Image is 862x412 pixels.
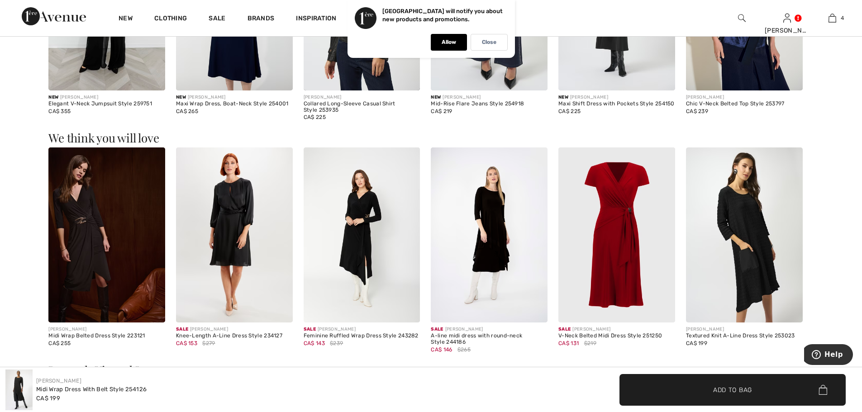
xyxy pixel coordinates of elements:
span: CA$ 199 [36,395,60,402]
img: Bag.svg [819,385,827,395]
span: CA$ 143 [304,340,325,346]
span: CA$ 219 [431,108,452,114]
p: [GEOGRAPHIC_DATA] will notify you about new products and promotions. [382,8,503,23]
span: $219 [584,339,596,347]
span: New [176,95,186,100]
img: Textured Knit A-Line Dress Style 253023 [686,147,803,322]
div: Chic V-Neck Belted Top Style 253797 [686,101,803,107]
img: Feminine Ruffled Wrap Dress Style 243282 [304,147,420,322]
span: $265 [457,346,471,354]
h3: Recently Viewed Items [48,365,814,376]
div: Midi Wrap Belted Dress Style 223121 [48,333,165,339]
a: Brands [248,14,275,24]
a: New [119,14,133,24]
span: 4 [841,14,844,22]
a: 4 [810,13,854,24]
iframe: Opens a widget where you can find more information [804,344,853,367]
span: CA$ 225 [558,108,581,114]
a: [PERSON_NAME] [36,378,81,384]
div: [PERSON_NAME] [558,326,675,333]
span: CA$ 355 [48,108,71,114]
div: Midi Wrap Dress With Belt Style 254126 [36,385,147,394]
span: New [431,95,441,100]
span: $239 [330,339,343,347]
div: Knee-Length A-Line Dress Style 234127 [176,333,293,339]
h3: We think you will love [48,132,814,144]
div: [PERSON_NAME] [176,94,293,101]
img: 1ère Avenue [22,7,86,25]
div: Textured Knit A-Line Dress Style 253023 [686,333,803,339]
img: A-line midi dress with round-neck Style 244186 [431,147,548,322]
span: Sale [304,327,316,332]
div: Mid-Rise Flare Jeans Style 254918 [431,101,548,107]
p: Allow [442,39,456,46]
span: CA$ 265 [176,108,198,114]
div: [PERSON_NAME] [686,94,803,101]
button: Add to Bag [619,374,846,406]
span: Sale [176,327,188,332]
div: [PERSON_NAME] [431,94,548,101]
span: Sale [431,327,443,332]
a: Sale [209,14,225,24]
div: [PERSON_NAME] [686,326,803,333]
span: Inspiration [296,14,336,24]
span: Sale [558,327,571,332]
div: [PERSON_NAME] [304,94,420,101]
div: Feminine Ruffled Wrap Dress Style 243282 [304,333,420,339]
div: V-Neck Belted Midi Dress Style 251250 [558,333,675,339]
div: [PERSON_NAME] [304,326,420,333]
p: Close [482,39,496,46]
div: Maxi Shift Dress with Pockets Style 254150 [558,101,675,107]
span: CA$ 199 [686,340,707,346]
span: CA$ 239 [686,108,708,114]
div: [PERSON_NAME] [48,94,165,101]
img: search the website [738,13,746,24]
img: My Info [783,13,791,24]
img: My Bag [829,13,836,24]
div: Elegant V-Neck Jumpsuit Style 259751 [48,101,165,107]
img: Midi Wrap Belted Dress Style 223121 [48,147,165,322]
img: Knee-Length A-Line Dress Style 234127 [176,147,293,322]
div: [PERSON_NAME] [176,326,293,333]
span: New [558,95,568,100]
span: CA$ 255 [48,340,71,346]
div: Maxi Wrap Dress, Boat-Neck Style 254001 [176,101,293,107]
span: CA$ 153 [176,340,197,346]
div: [PERSON_NAME] [765,26,809,35]
a: Sign In [783,14,791,22]
img: V-Neck Belted Midi Dress Style 251250 [558,147,675,322]
div: A-line midi dress with round-neck Style 244186 [431,333,548,346]
div: [PERSON_NAME] [431,326,548,333]
div: [PERSON_NAME] [48,326,165,333]
span: CA$ 146 [431,346,452,353]
a: Clothing [154,14,187,24]
span: Add to Bag [713,385,752,394]
span: CA$ 225 [304,114,326,120]
span: CA$ 131 [558,340,579,346]
img: Midi Wrap Dress with Belt Style 254126 [5,369,33,410]
div: Collared Long-Sleeve Casual Shirt Style 253935 [304,101,420,114]
span: New [48,95,58,100]
div: [PERSON_NAME] [558,94,675,101]
span: $279 [202,339,215,347]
